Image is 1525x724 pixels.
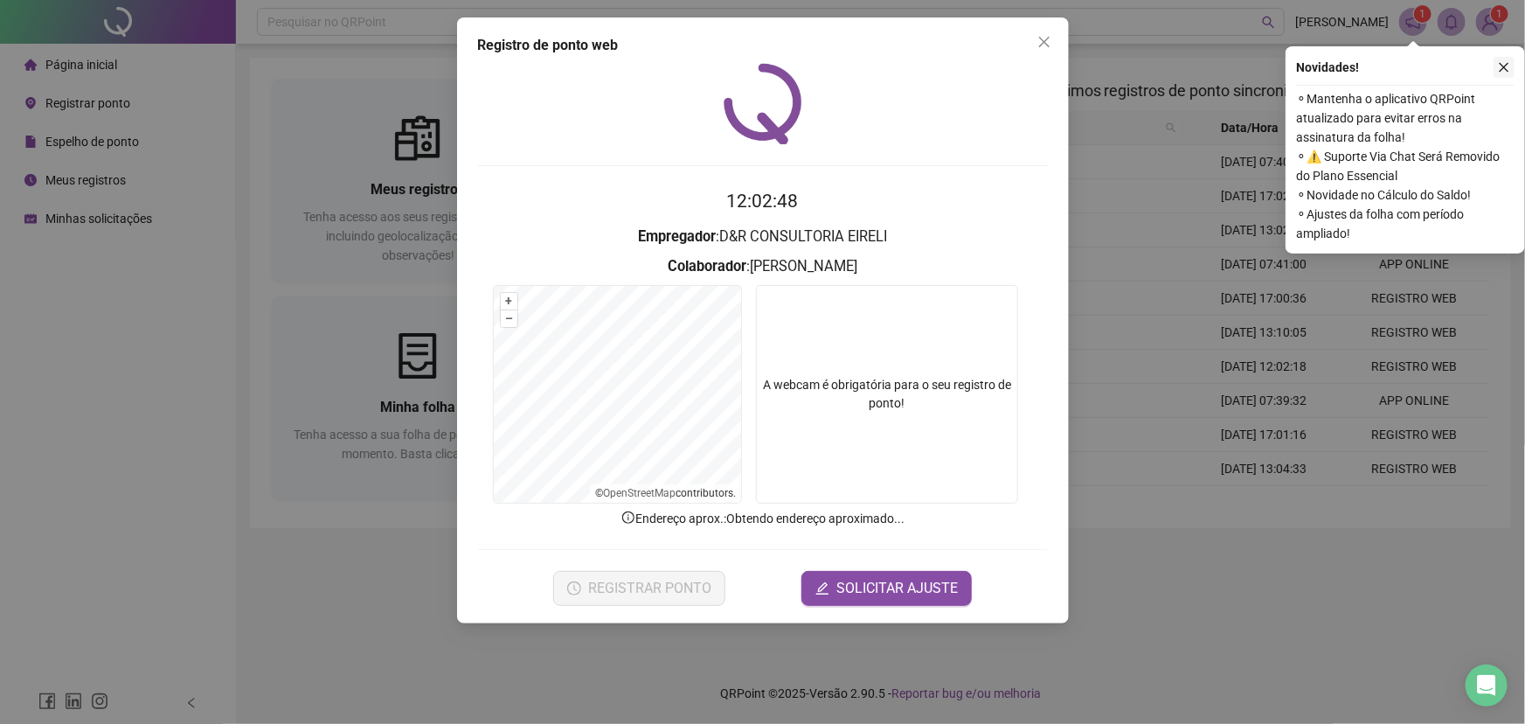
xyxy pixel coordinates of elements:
[501,293,517,310] button: +
[478,255,1048,278] h3: : [PERSON_NAME]
[1296,89,1515,147] span: ⚬ Mantenha o aplicativo QRPoint atualizado para evitar erros na assinatura da folha!
[1466,665,1508,707] div: Open Intercom Messenger
[1030,28,1058,56] button: Close
[1296,185,1515,205] span: ⚬ Novidade no Cálculo do Saldo!
[727,191,799,212] time: 12:02:48
[553,571,725,606] button: REGISTRAR PONTO
[724,63,802,144] img: QRPoint
[478,509,1048,528] p: Endereço aprox. : Obtendo endereço aproximado...
[620,510,636,526] span: info-circle
[801,571,972,606] button: editSOLICITAR AJUSTE
[478,226,1048,248] h3: : D&R CONSULTORIA EIRELI
[478,35,1048,56] div: Registro de ponto web
[836,578,958,599] span: SOLICITAR AJUSTE
[603,487,676,499] a: OpenStreetMap
[756,285,1018,504] div: A webcam é obrigatória para o seu registro de ponto!
[1296,58,1359,77] span: Novidades !
[501,310,517,327] button: –
[815,581,829,595] span: edit
[1498,61,1510,73] span: close
[1296,147,1515,185] span: ⚬ ⚠️ Suporte Via Chat Será Removido do Plano Essencial
[668,258,746,275] strong: Colaborador
[638,228,716,245] strong: Empregador
[595,487,736,499] li: © contributors.
[1037,35,1051,49] span: close
[1296,205,1515,243] span: ⚬ Ajustes da folha com período ampliado!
